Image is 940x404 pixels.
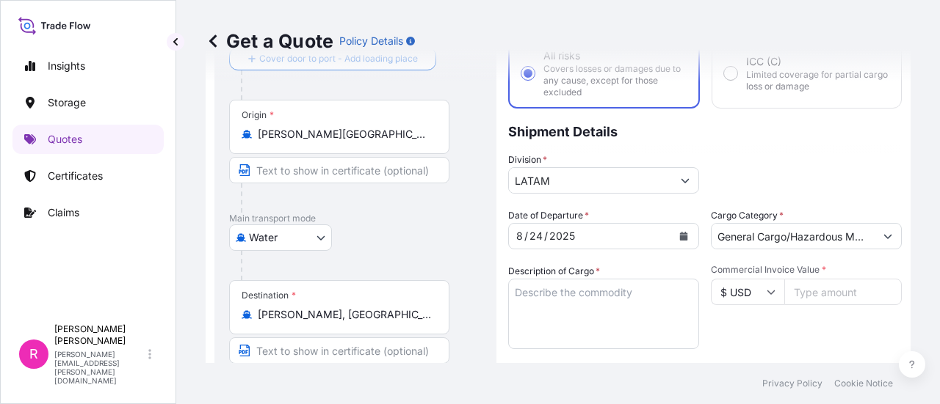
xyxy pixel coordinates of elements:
p: Shipment Details [508,109,902,153]
button: Select transport [229,224,332,251]
input: Origin [258,127,431,142]
button: Show suggestions [672,167,698,194]
div: month, [515,227,524,245]
div: / [524,227,528,245]
a: Insights [12,51,164,81]
p: Certificates [48,169,103,183]
p: Quotes [48,132,82,147]
span: R [29,347,38,361]
a: Claims [12,198,164,227]
p: Policy Details [339,34,403,48]
label: Division [508,153,547,167]
input: Destination [258,307,431,322]
p: Storage [48,95,86,110]
label: Description of Cargo [508,264,600,279]
label: Cargo Category [711,208,784,223]
p: Get a Quote [206,29,333,53]
input: Select a commodity type [712,223,875,249]
input: Type amount [784,279,902,305]
button: Show suggestions [875,223,901,249]
div: Origin [242,109,274,121]
p: [PERSON_NAME] [PERSON_NAME] [54,323,145,347]
input: Text to appear on certificate [229,157,449,183]
span: Date of Departure [508,208,589,223]
span: Water [249,230,278,245]
a: Certificates [12,161,164,191]
p: Insights [48,59,85,73]
input: Type to search division [509,167,672,194]
p: Main transport mode [229,213,482,224]
button: Calendar [672,224,695,248]
p: [PERSON_NAME][EMAIL_ADDRESS][PERSON_NAME][DOMAIN_NAME] [54,350,145,385]
a: Storage [12,88,164,117]
span: Commercial Invoice Value [711,264,902,276]
div: year, [548,227,576,245]
div: day, [528,227,544,245]
a: Privacy Policy [762,378,822,389]
a: Quotes [12,125,164,154]
div: Destination [242,290,296,301]
input: Text to appear on certificate [229,337,449,364]
p: Claims [48,205,79,220]
a: Cookie Notice [834,378,893,389]
div: / [544,227,548,245]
